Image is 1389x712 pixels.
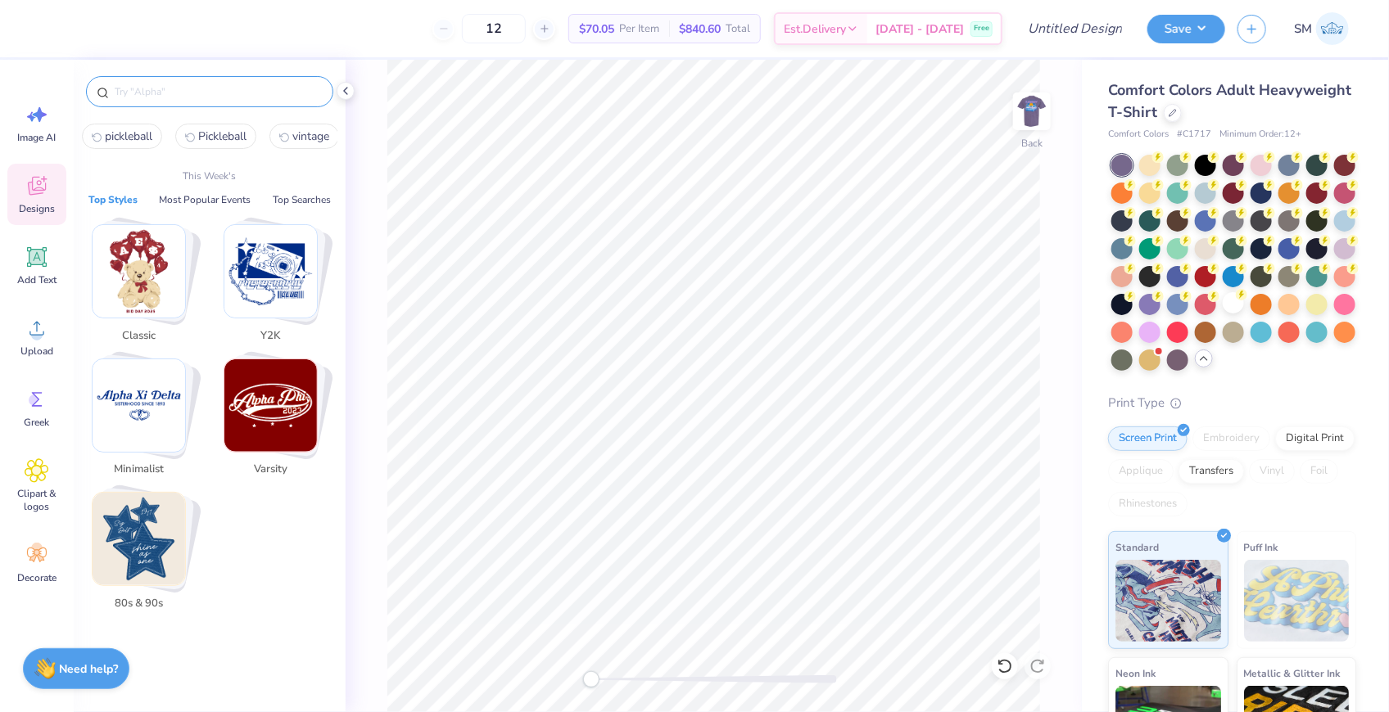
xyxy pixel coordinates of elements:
img: 80s & 90s [93,493,185,585]
div: Print Type [1108,394,1356,412]
span: Y2K [244,328,297,345]
strong: Need help? [60,661,119,677]
span: SM [1294,20,1312,38]
img: Classic [93,225,185,318]
span: Pickleball [198,128,247,144]
span: [DATE] - [DATE] [875,20,964,38]
img: Varsity [224,359,317,452]
div: Applique [1108,459,1174,484]
span: Clipart & logos [10,487,64,513]
div: Rhinestones [1108,492,1188,516]
span: Image AI [18,131,57,144]
button: Stack Card Button Y2K [214,224,337,350]
div: Accessibility label [583,671,599,687]
span: Est. Delivery [784,20,846,38]
span: vintage [292,128,329,144]
button: Stack Card Button Classic [82,224,206,350]
span: Minimum Order: 12 + [1219,128,1301,142]
span: Free [974,23,989,34]
button: Stack Card Button 80s & 90s [82,492,206,618]
div: Vinyl [1249,459,1295,484]
span: Standard [1115,539,1159,556]
span: Designs [19,202,55,215]
img: Y2K [224,225,317,318]
p: This Week's [183,169,237,183]
span: Minimalist [112,462,165,478]
div: Digital Print [1275,426,1355,451]
span: Total [726,20,750,38]
div: Transfers [1179,459,1244,484]
span: Add Text [17,273,57,286]
a: SM [1287,12,1356,45]
span: # C1717 [1177,128,1211,142]
span: Metallic & Glitter Ink [1244,665,1341,682]
img: Spike Michel [1316,12,1349,45]
button: Save [1147,15,1225,43]
button: Top Styles [84,192,143,208]
input: Try "Alpha" [113,83,323,100]
button: Stack Card Button Varsity [214,358,337,484]
span: $70.05 [579,20,614,38]
span: $840.60 [679,20,721,38]
button: Most Popular Events [154,192,256,208]
span: Decorate [17,571,57,584]
div: Screen Print [1108,426,1188,451]
span: Per Item [619,20,659,38]
div: Embroidery [1192,426,1270,451]
button: Stack Card Button Minimalist [82,358,206,484]
input: – – [462,14,526,43]
span: Varsity [244,462,297,478]
button: Pickleball1 [175,124,256,149]
span: Upload [20,345,53,358]
button: Top Searches [268,192,336,208]
span: Comfort Colors Adult Heavyweight T-Shirt [1108,80,1351,122]
div: Foil [1300,459,1338,484]
span: 80s & 90s [112,596,165,612]
span: pickleball [105,128,152,144]
img: Back [1016,95,1048,128]
button: vintage2 [269,124,339,149]
input: Untitled Design [1015,12,1135,45]
span: Classic [112,328,165,345]
span: Puff Ink [1244,539,1278,556]
button: pickleball0 [82,124,162,149]
span: Greek [25,416,50,429]
div: Back [1021,136,1043,151]
img: Standard [1115,560,1221,642]
span: Comfort Colors [1108,128,1169,142]
img: Minimalist [93,359,185,452]
img: Puff Ink [1244,560,1350,642]
span: Neon Ink [1115,665,1156,682]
